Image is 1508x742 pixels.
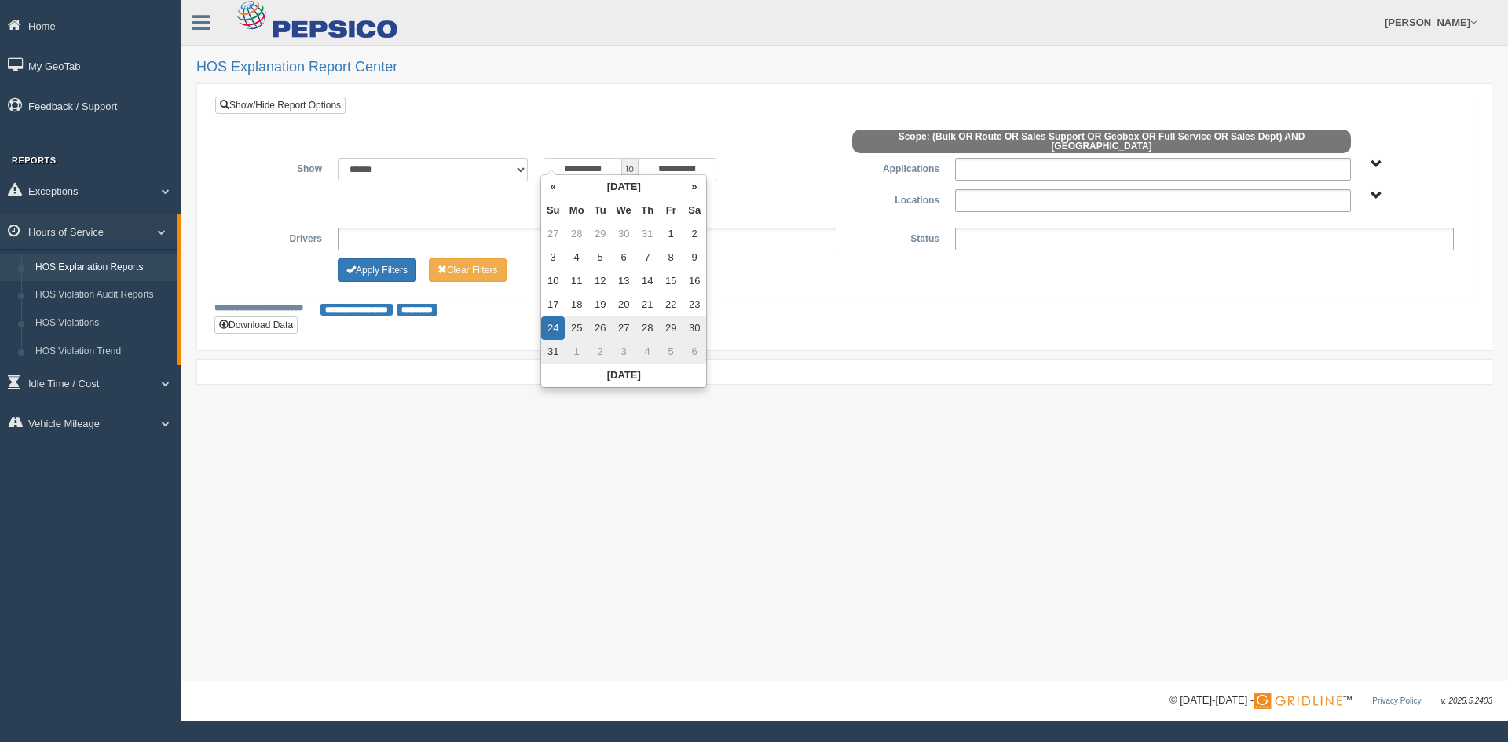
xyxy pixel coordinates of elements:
[635,269,659,293] td: 14
[28,254,177,282] a: HOS Explanation Reports
[612,293,635,316] td: 20
[635,199,659,222] th: Th
[683,175,706,199] th: »
[612,222,635,246] td: 30
[659,293,683,316] td: 22
[852,130,1351,153] span: Scope: (Bulk OR Route OR Sales Support OR Geobox OR Full Service OR Sales Dept) AND [GEOGRAPHIC_D...
[1441,696,1492,705] span: v. 2025.5.2403
[28,309,177,338] a: HOS Violations
[196,60,1492,75] h2: HOS Explanation Report Center
[28,281,177,309] a: HOS Violation Audit Reports
[588,316,612,340] td: 26
[588,340,612,364] td: 2
[612,340,635,364] td: 3
[588,293,612,316] td: 19
[683,316,706,340] td: 30
[541,316,565,340] td: 24
[541,269,565,293] td: 10
[1169,693,1492,709] div: © [DATE]-[DATE] - ™
[588,269,612,293] td: 12
[844,189,947,208] label: Locations
[215,97,346,114] a: Show/Hide Report Options
[844,228,947,247] label: Status
[683,246,706,269] td: 9
[565,246,588,269] td: 4
[612,316,635,340] td: 27
[659,246,683,269] td: 8
[635,246,659,269] td: 7
[635,316,659,340] td: 28
[635,222,659,246] td: 31
[227,158,330,177] label: Show
[683,199,706,222] th: Sa
[588,199,612,222] th: Tu
[622,158,638,181] span: to
[1254,693,1342,709] img: Gridline
[612,269,635,293] td: 13
[612,199,635,222] th: We
[588,222,612,246] td: 29
[612,246,635,269] td: 6
[659,222,683,246] td: 1
[565,340,588,364] td: 1
[588,246,612,269] td: 5
[635,340,659,364] td: 4
[659,340,683,364] td: 5
[565,269,588,293] td: 11
[565,316,588,340] td: 25
[659,269,683,293] td: 15
[541,222,565,246] td: 27
[683,340,706,364] td: 6
[565,222,588,246] td: 28
[565,293,588,316] td: 18
[429,258,507,282] button: Change Filter Options
[541,340,565,364] td: 31
[227,228,330,247] label: Drivers
[338,258,416,282] button: Change Filter Options
[635,293,659,316] td: 21
[28,338,177,366] a: HOS Violation Trend
[683,222,706,246] td: 2
[683,293,706,316] td: 23
[659,199,683,222] th: Fr
[1372,696,1421,705] a: Privacy Policy
[683,269,706,293] td: 16
[844,158,947,177] label: Applications
[565,199,588,222] th: Mo
[541,364,706,387] th: [DATE]
[659,316,683,340] td: 29
[565,175,683,199] th: [DATE]
[214,316,298,334] button: Download Data
[541,175,565,199] th: «
[541,293,565,316] td: 17
[541,199,565,222] th: Su
[541,246,565,269] td: 3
